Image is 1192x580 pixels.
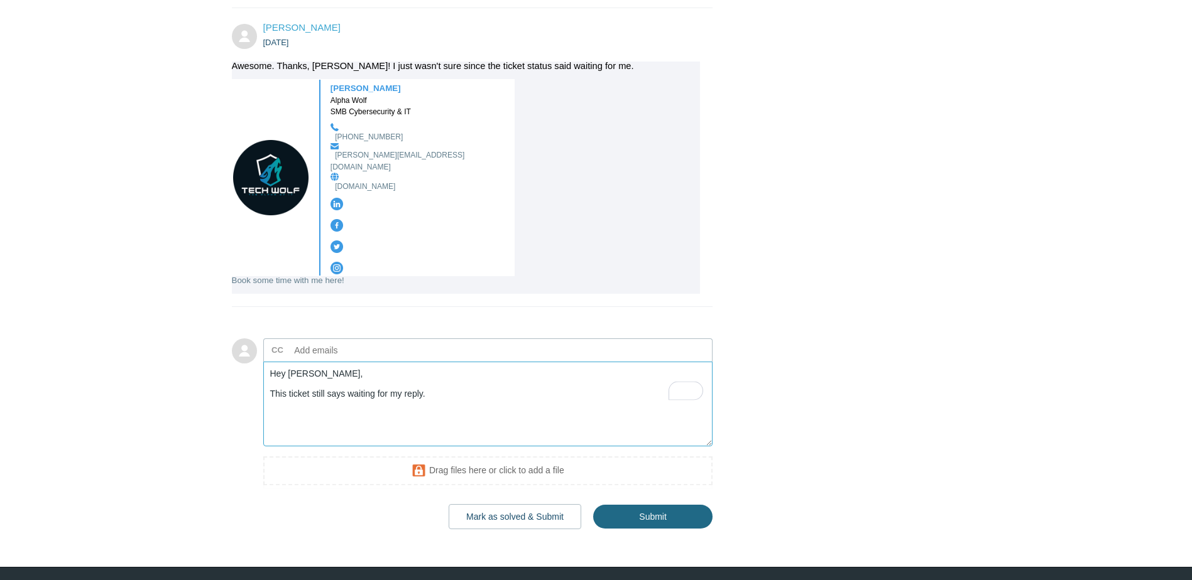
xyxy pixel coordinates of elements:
img: facebook [331,219,343,232]
label: CC [271,341,283,360]
span: Damon Watford [263,22,341,33]
a: [PHONE_NUMBER] [335,132,403,141]
img: website [331,173,339,181]
img: twitter [331,240,343,253]
img: linkedin [331,198,343,210]
a: Book some time with me here! [232,276,344,285]
time: 08/07/2025, 08:47 [263,38,289,47]
span: Alpha Wolf [331,96,367,105]
img: email [331,143,339,149]
img: cell [331,123,339,131]
div: Awesome. Thanks, [PERSON_NAME]! I just wasn't sure since the ticket status said waiting for me. [232,62,701,70]
a: [DOMAIN_NAME] [335,182,395,191]
textarea: To enrich screen reader interactions, please activate Accessibility in Grammarly extension settings [263,362,713,446]
img: instagram [331,262,343,274]
img: logo [233,140,309,215]
a: [PERSON_NAME][EMAIL_ADDRESS][DOMAIN_NAME] [331,151,464,171]
input: Add emails [290,341,425,360]
a: [PERSON_NAME] [263,22,341,33]
b: [PERSON_NAME] [331,83,401,93]
input: Submit [593,505,713,529]
span: SMB Cybersecurity & IT [331,107,411,116]
button: Mark as solved & Submit [449,504,581,529]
